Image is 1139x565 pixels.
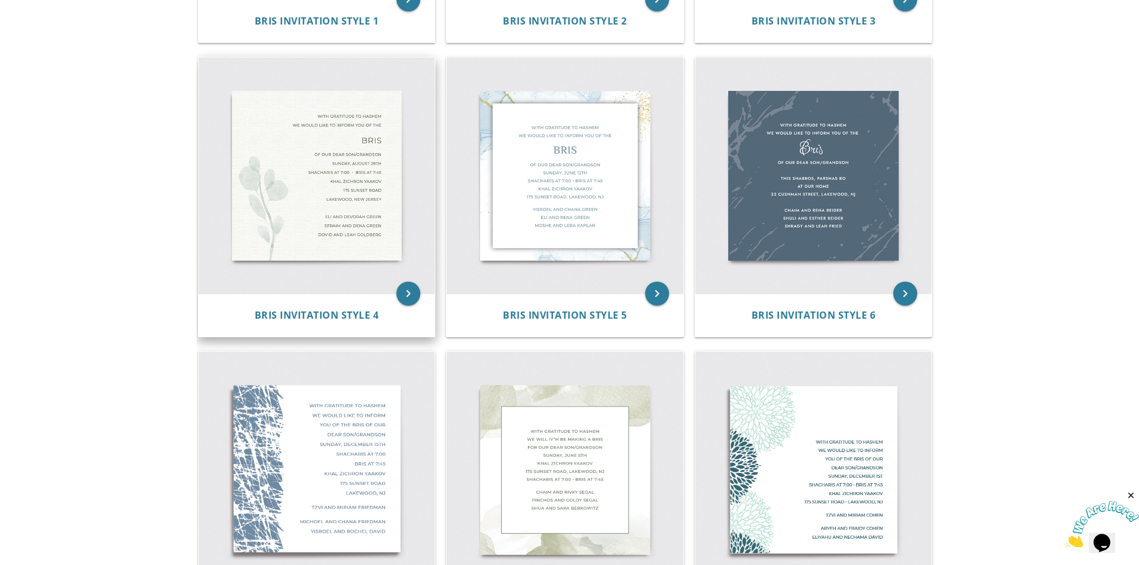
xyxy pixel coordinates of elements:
[1065,490,1139,547] iframe: chat widget
[503,16,627,27] a: Bris Invitation Style 2
[199,57,435,294] img: Bris Invitation Style 4
[503,14,627,28] span: Bris Invitation Style 2
[503,309,627,322] span: Bris Invitation Style 5
[752,309,876,322] span: Bris Invitation Style 6
[645,282,669,306] a: keyboard_arrow_right
[752,14,876,28] span: Bris Invitation Style 3
[503,310,627,321] a: Bris Invitation Style 5
[752,16,876,27] a: Bris Invitation Style 3
[255,16,379,27] a: Bris Invitation Style 1
[255,310,379,321] a: Bris Invitation Style 4
[695,57,932,294] img: Bris Invitation Style 6
[752,310,876,321] a: Bris Invitation Style 6
[255,14,379,28] span: Bris Invitation Style 1
[396,282,420,306] a: keyboard_arrow_right
[893,282,917,306] a: keyboard_arrow_right
[255,309,379,322] span: Bris Invitation Style 4
[447,57,683,294] img: Bris Invitation Style 5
